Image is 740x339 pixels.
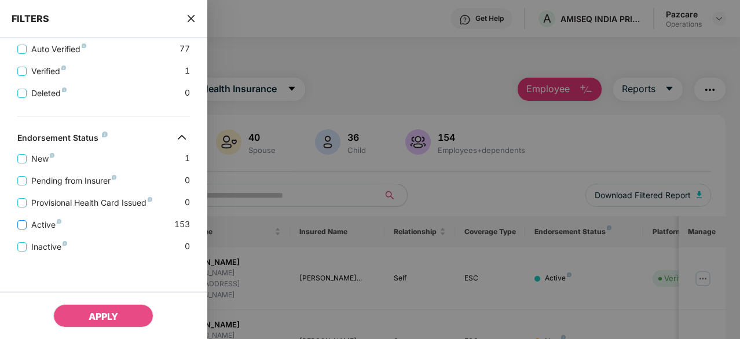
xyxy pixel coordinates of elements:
span: 1 [185,64,190,78]
img: svg+xml;base64,PHN2ZyB4bWxucz0iaHR0cDovL3d3dy53My5vcmcvMjAwMC9zdmciIHdpZHRoPSI4IiBoZWlnaHQ9IjgiIH... [61,65,66,70]
span: 0 [185,196,190,209]
span: New [27,152,59,165]
span: Auto Verified [27,43,91,56]
img: svg+xml;base64,PHN2ZyB4bWxucz0iaHR0cDovL3d3dy53My5vcmcvMjAwMC9zdmciIHdpZHRoPSI4IiBoZWlnaHQ9IjgiIH... [82,43,86,48]
span: 0 [185,174,190,187]
img: svg+xml;base64,PHN2ZyB4bWxucz0iaHR0cDovL3d3dy53My5vcmcvMjAwMC9zdmciIHdpZHRoPSI4IiBoZWlnaHQ9IjgiIH... [112,175,116,180]
div: Endorsement Status [17,133,108,147]
span: APPLY [89,311,118,322]
span: 153 [174,218,190,231]
img: svg+xml;base64,PHN2ZyB4bWxucz0iaHR0cDovL3d3dy53My5vcmcvMjAwMC9zdmciIHdpZHRoPSIzMiIgaGVpZ2h0PSIzMi... [173,128,191,147]
img: svg+xml;base64,PHN2ZyB4bWxucz0iaHR0cDovL3d3dy53My5vcmcvMjAwMC9zdmciIHdpZHRoPSI4IiBoZWlnaHQ9IjgiIH... [102,132,108,137]
span: 77 [179,42,190,56]
span: Provisional Health Card Issued [27,196,157,209]
span: 0 [185,240,190,253]
img: svg+xml;base64,PHN2ZyB4bWxucz0iaHR0cDovL3d3dy53My5vcmcvMjAwMC9zdmciIHdpZHRoPSI4IiBoZWlnaHQ9IjgiIH... [50,153,54,158]
img: svg+xml;base64,PHN2ZyB4bWxucz0iaHR0cDovL3d3dy53My5vcmcvMjAwMC9zdmciIHdpZHRoPSI4IiBoZWlnaHQ9IjgiIH... [62,88,67,92]
span: 0 [185,86,190,100]
span: Active [27,218,66,231]
img: svg+xml;base64,PHN2ZyB4bWxucz0iaHR0cDovL3d3dy53My5vcmcvMjAwMC9zdmciIHdpZHRoPSI4IiBoZWlnaHQ9IjgiIH... [63,241,67,246]
button: APPLY [53,304,153,327]
span: Deleted [27,87,71,100]
span: close [186,13,196,24]
img: svg+xml;base64,PHN2ZyB4bWxucz0iaHR0cDovL3d3dy53My5vcmcvMjAwMC9zdmciIHdpZHRoPSI4IiBoZWlnaHQ9IjgiIH... [57,219,61,224]
span: Verified [27,65,71,78]
span: Inactive [27,240,72,253]
span: Pending from Insurer [27,174,121,187]
span: FILTERS [12,13,49,24]
span: 1 [185,152,190,165]
img: svg+xml;base64,PHN2ZyB4bWxucz0iaHR0cDovL3d3dy53My5vcmcvMjAwMC9zdmciIHdpZHRoPSI4IiBoZWlnaHQ9IjgiIH... [148,197,152,202]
